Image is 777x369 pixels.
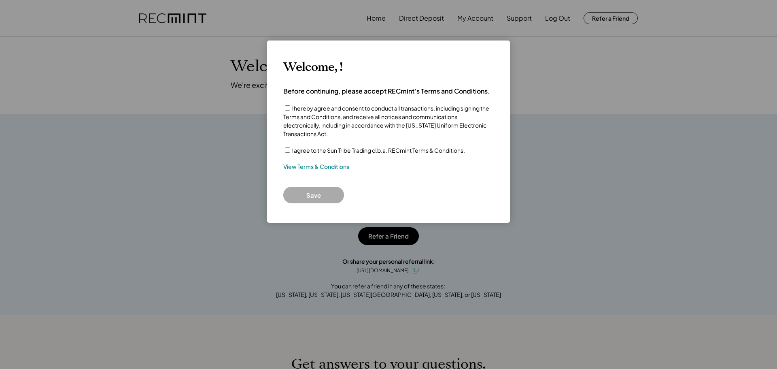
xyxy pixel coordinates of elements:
[283,105,489,137] label: I hereby agree and consent to conduct all transactions, including signing the Terms and Condition...
[283,163,349,171] a: View Terms & Conditions
[291,147,465,154] label: I agree to the Sun Tribe Trading d.b.a. RECmint Terms & Conditions.
[283,60,342,75] h3: Welcome, !
[283,87,490,96] h4: Before continuing, please accept RECmint's Terms and Conditions.
[283,187,344,203] button: Save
